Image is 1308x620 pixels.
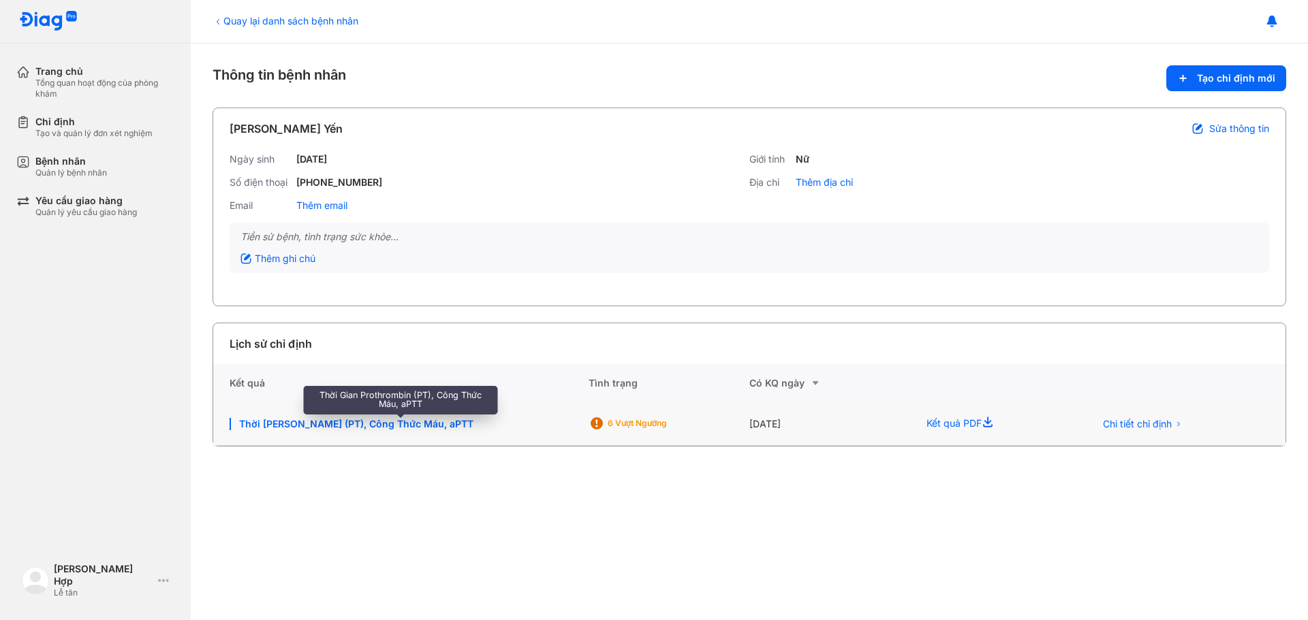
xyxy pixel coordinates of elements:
img: logo [22,567,49,594]
span: Tạo chỉ định mới [1197,72,1275,84]
div: Tình trạng [589,364,749,402]
div: Bệnh nhân [35,155,107,167]
div: Thêm ghi chú [240,252,315,265]
div: Có KQ ngày [749,375,910,391]
div: Thêm địa chỉ [796,176,853,189]
button: Tạo chỉ định mới [1166,65,1286,91]
div: Quản lý bệnh nhân [35,167,107,178]
div: Thêm email [296,199,347,212]
div: [PERSON_NAME] Hợp [54,563,153,587]
div: [DATE] [296,153,327,165]
div: 6 Vượt ngưỡng [608,418,717,429]
div: Địa chỉ [749,176,790,189]
button: Chi tiết chỉ định [1095,414,1191,434]
div: [PHONE_NUMBER] [296,176,382,189]
img: logo [19,11,78,32]
div: Kết quả [213,364,589,402]
div: Yêu cầu giao hàng [35,195,137,207]
div: [PERSON_NAME] Yến [230,120,343,137]
div: Trang chủ [35,65,174,78]
div: Kết quả PDF [910,402,1078,446]
div: Giới tính [749,153,790,165]
div: Tổng quan hoạt động của phòng khám [35,78,174,99]
div: Chỉ định [35,116,153,128]
div: Email [230,199,291,212]
div: Lễ tân [54,587,153,598]
div: Thời [PERSON_NAME] (PT), Công Thức Máu, aPTT [230,418,572,430]
div: Tiền sử bệnh, tình trạng sức khỏe... [240,231,1258,243]
div: Lịch sử chỉ định [230,336,312,352]
div: Ngày sinh [230,153,291,165]
div: Nữ [796,153,809,165]
div: Tạo và quản lý đơn xét nghiệm [35,128,153,139]
span: Chi tiết chỉ định [1103,418,1172,430]
div: Quay lại danh sách bệnh nhân [213,14,358,28]
div: Số điện thoại [230,176,291,189]
div: Thông tin bệnh nhân [213,65,1286,91]
div: [DATE] [749,402,910,446]
span: Sửa thông tin [1209,123,1269,135]
div: Quản lý yêu cầu giao hàng [35,207,137,218]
